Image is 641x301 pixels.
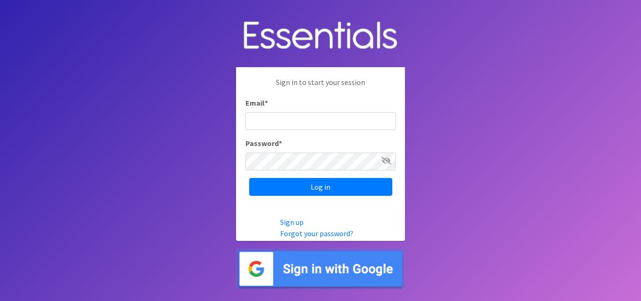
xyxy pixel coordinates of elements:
[280,229,353,238] a: Forgot your password?
[245,77,396,97] p: Sign in to start your session
[280,217,304,227] a: Sign up
[236,12,405,60] img: Human Essentials
[236,248,405,289] img: Sign in with Google
[245,97,268,108] label: Email
[279,139,282,148] abbr: required
[265,98,268,108] abbr: required
[249,178,392,196] input: Log in
[245,138,282,149] label: Password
